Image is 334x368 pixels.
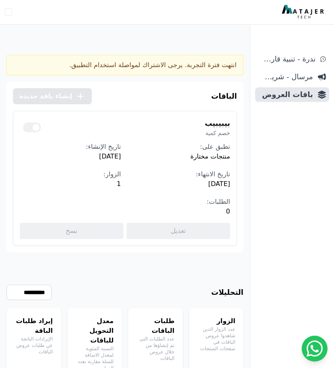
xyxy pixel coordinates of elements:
span: تاريخ الانتهاء: [196,170,230,178]
span: الطلبات: [207,198,230,205]
span: إنشاء باقة جديدة [19,91,72,101]
h3: الباقات [211,91,237,102]
span: [DATE] [129,179,230,189]
span: [DATE] [20,152,121,161]
button: إنشاء باقة جديدة [13,88,92,104]
span: مرسال - شريط دعاية [258,71,313,82]
h4: بيبيبيب [205,118,230,129]
h4: طلبات الباقات [136,316,175,336]
span: 1 [20,179,121,189]
span: خصم كمية [205,129,230,137]
p: عدد الطلبات التي تم إنشاؤها من خلال عروض الباقات [136,336,175,362]
span: تاريخ الإنشاء: [86,143,121,150]
span: تطبق على: [200,143,230,150]
h3: التحليلات [211,287,243,298]
span: ندرة - تنبية قارب علي النفاذ [258,53,315,65]
img: MatajerTech Logo [282,5,326,19]
h4: الزوار [197,316,236,326]
span: تعديل [127,223,230,239]
span: الزوار: [104,170,121,178]
h4: إيراد طلبات الباقة [15,316,53,336]
span: باقات العروض [258,89,313,100]
h4: معدل التحويل للباقات [76,316,114,345]
span: منتجات مختارة [129,152,230,161]
span: 0 [129,207,230,216]
p: الإيرادات الناتجة عن طلبات عروض الباقات [15,336,53,355]
span: نسخ [20,223,123,239]
p: عدد الزوار الذين شاهدوا عروض الباقات في صفحات المنتجات [197,326,236,352]
div: انتهت فترة التجربة. يرجى الاشتراك لمواصلة استخدام التطبيق. [6,55,243,75]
